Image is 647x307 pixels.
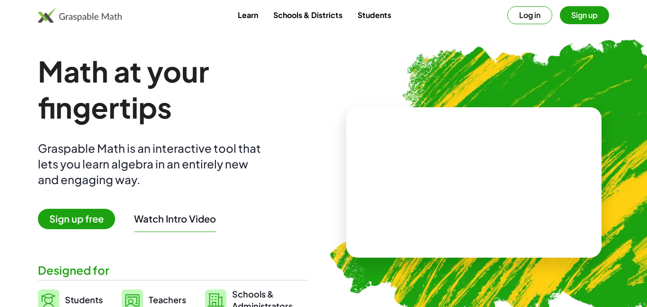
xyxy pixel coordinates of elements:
[38,53,308,125] h1: Math at your fingertips
[38,140,265,187] div: Graspable Math is an interactive tool that lets you learn algebra in an entirely new and engaging...
[38,262,308,278] div: Designed for
[507,6,552,24] button: Log in
[134,213,216,225] button: Watch Intro Video
[350,6,399,24] a: Students
[403,147,545,218] video: What is this? This is dynamic math notation. Dynamic math notation plays a central role in how Gr...
[266,6,350,24] a: Schools & Districts
[230,6,266,24] a: Learn
[38,209,115,229] span: Sign up free
[560,6,609,24] button: Sign up
[149,294,186,305] span: Teachers
[65,294,103,305] span: Students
